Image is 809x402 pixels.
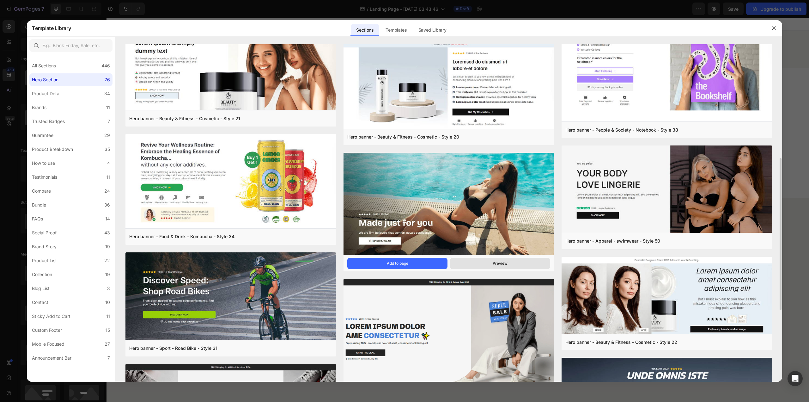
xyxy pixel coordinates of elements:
[788,371,803,386] div: Open Intercom Messenger
[32,118,65,125] div: Trusted Badges
[32,62,56,70] div: All Sections
[105,243,110,250] div: 19
[380,24,412,36] div: Templates
[105,215,110,223] div: 14
[104,201,110,209] div: 36
[387,261,408,266] div: Add to page
[104,229,110,237] div: 43
[129,344,217,352] div: Hero banner - Sport - Road Bike - Style 31
[32,173,57,181] div: Testimonials
[32,132,53,139] div: Guarantee
[288,23,321,37] img: gempages_575299234216018770-0477363c-6865-4120-8efe-0af2c2a4550d.png
[125,252,336,341] img: hr31.png
[107,354,110,362] div: 7
[107,159,110,167] div: 4
[32,215,43,223] div: FAQs
[107,285,110,292] div: 3
[32,76,58,83] div: Hero Section
[129,233,234,240] div: Hero banner - Food & Drink - Kombucha - Style 34
[104,90,110,97] div: 34
[105,271,110,278] div: 19
[125,22,336,111] img: hr21.png
[107,118,110,125] div: 7
[106,173,110,181] div: 11
[32,243,57,250] div: Brand Story
[32,271,52,278] div: Collection
[32,159,55,167] div: How to use
[413,24,452,36] div: Saved Library
[105,76,110,83] div: 76
[32,257,57,264] div: Product List
[347,133,459,141] div: Hero banner - Beauty & Fitness - Cosmetic - Style 20
[493,261,508,266] div: Preview
[565,126,678,134] div: Hero banner - People & Society - Notebook - Style 38
[125,134,336,230] img: hr34.png
[562,4,772,123] img: hr38.png
[32,187,51,195] div: Compare
[32,90,61,97] div: Product Detail
[32,354,71,362] div: Announcement Bar
[32,104,46,111] div: Brands
[474,21,508,39] img: gempages_575299234216018770-63ecd25d-e3d5-4412-b061-bd132a0cca09.png
[192,25,231,35] img: gempages_575299234216018770-099121d1-3251-4d4c-b1e5-99fc969a3357.png
[565,237,660,245] div: Hero banner - Apparel - swimwear - Style 50
[32,201,46,209] div: Bundle
[32,340,64,348] div: Mobile Focused
[450,258,550,269] button: Preview
[32,20,71,36] h2: Template Library
[105,145,110,153] div: 35
[344,41,554,130] img: hr20.png
[104,257,110,264] div: 22
[32,229,57,237] div: Social Proof
[32,145,73,153] div: Product Breakdown
[105,340,110,348] div: 27
[562,257,772,335] img: hr22.png
[32,326,62,334] div: Custom Footer
[238,75,465,111] h2: Why Supplement with Essential Fatty Acids?
[106,104,110,111] div: 11
[29,39,113,52] input: E.g.: Black Friday, Sale, etc.
[376,25,419,36] img: gempages_575299234216018770-17e906c4-eddd-410a-b15a-2b907d993bfa.png
[239,117,464,143] p: Even with a balanced diet, many people do not get sufficient essential fatty acids. Our convenien...
[351,24,379,36] div: Sections
[104,132,110,139] div: 29
[105,299,110,306] div: 10
[32,285,50,292] div: Blog List
[106,326,110,334] div: 15
[106,312,110,320] div: 11
[129,115,240,122] div: Hero banner - Beauty & Fitness - Cosmetic - Style 21
[565,338,677,346] div: Hero banner - Beauty & Fitness - Cosmetic - Style 22
[104,187,110,195] div: 24
[32,299,48,306] div: Contact
[344,153,554,256] img: hr49.png
[562,145,772,234] img: hr50.png
[347,258,447,269] button: Add to page
[344,279,554,393] img: thum4.png
[101,62,110,70] div: 446
[32,312,70,320] div: Sticky Add to Cart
